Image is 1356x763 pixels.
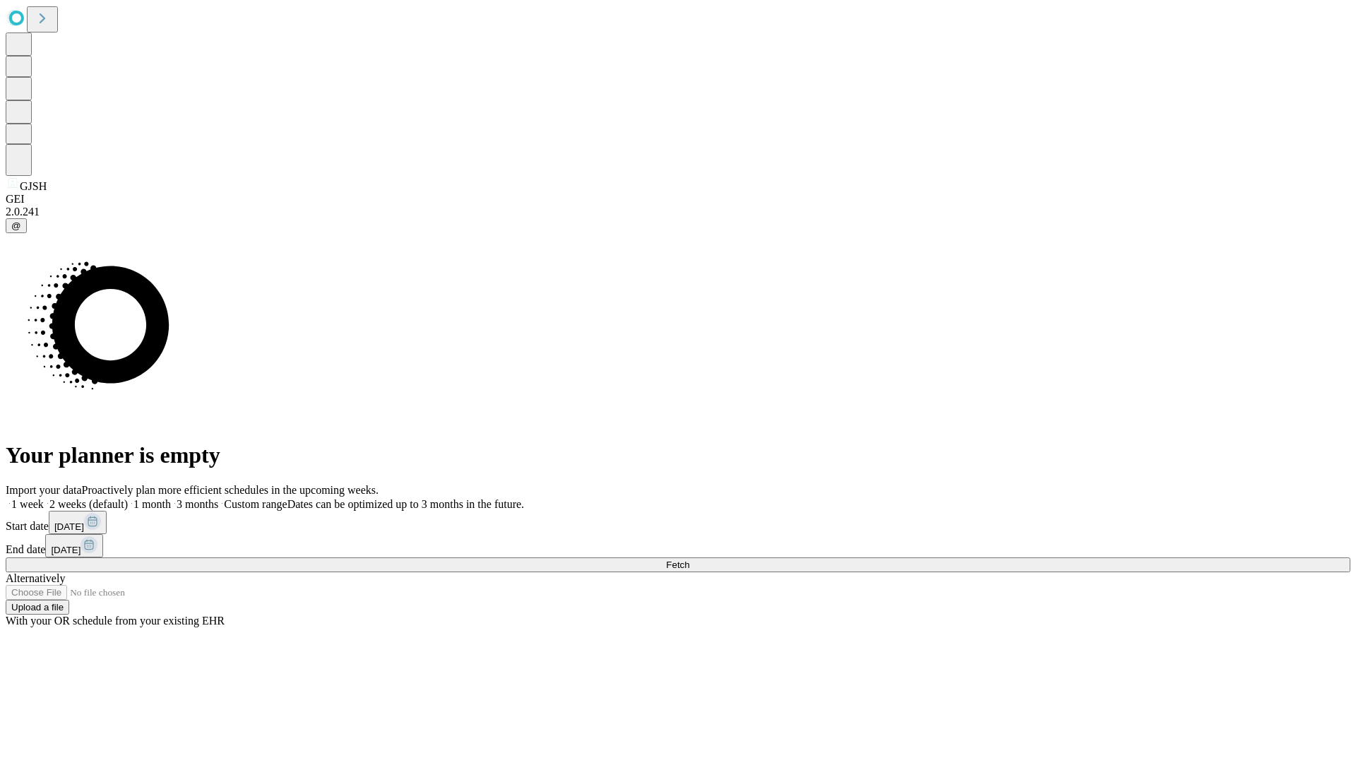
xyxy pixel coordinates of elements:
button: @ [6,218,27,233]
span: [DATE] [54,521,84,532]
button: Upload a file [6,600,69,615]
button: [DATE] [49,511,107,534]
div: End date [6,534,1350,557]
h1: Your planner is empty [6,442,1350,468]
span: Import your data [6,484,82,496]
div: GEI [6,193,1350,206]
span: 1 month [133,498,171,510]
button: [DATE] [45,534,103,557]
span: Proactively plan more efficient schedules in the upcoming weeks. [82,484,379,496]
span: 3 months [177,498,218,510]
span: 1 week [11,498,44,510]
div: 2.0.241 [6,206,1350,218]
span: Fetch [666,560,689,570]
span: Custom range [224,498,287,510]
span: 2 weeks (default) [49,498,128,510]
span: Dates can be optimized up to 3 months in the future. [287,498,524,510]
button: Fetch [6,557,1350,572]
div: Start date [6,511,1350,534]
span: [DATE] [51,545,81,555]
span: @ [11,220,21,231]
span: Alternatively [6,572,65,584]
span: GJSH [20,180,47,192]
span: With your OR schedule from your existing EHR [6,615,225,627]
